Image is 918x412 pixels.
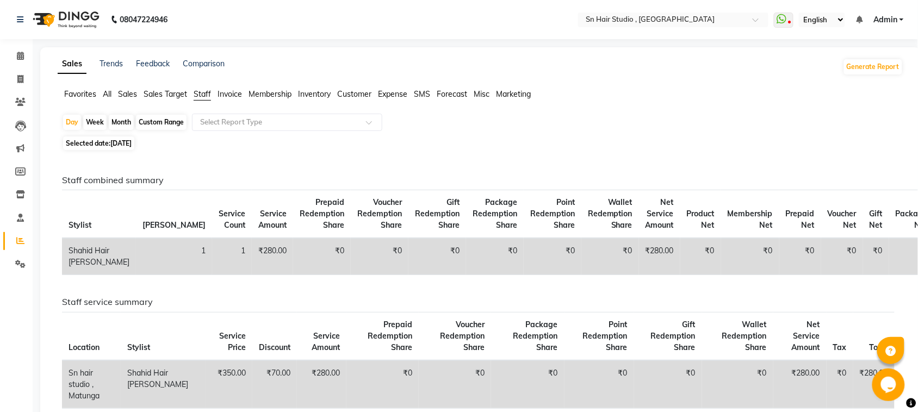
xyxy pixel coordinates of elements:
[142,220,206,230] span: [PERSON_NAME]
[828,209,857,230] span: Voucher Net
[58,54,86,74] a: Sales
[870,209,883,230] span: Gift Net
[651,320,696,352] span: Gift Redemption Share
[103,89,111,99] span: All
[408,238,466,275] td: ₹0
[414,89,430,99] span: SMS
[415,197,460,230] span: Gift Redemption Share
[127,342,150,352] span: Stylist
[312,331,340,352] span: Service Amount
[300,197,344,230] span: Prepaid Redemption Share
[722,320,767,352] span: Wallet Redemption Share
[680,238,721,275] td: ₹0
[64,89,96,99] span: Favorites
[473,197,517,230] span: Package Redemption Share
[491,360,565,409] td: ₹0
[252,360,297,409] td: ₹70.00
[212,238,252,275] td: 1
[206,360,252,409] td: ₹350.00
[588,197,632,230] span: Wallet Redemption Share
[833,342,847,352] span: Tax
[259,342,290,352] span: Discount
[786,209,815,230] span: Prepaid Net
[437,89,467,99] span: Forecast
[440,320,485,352] span: Voucher Redemption Share
[63,136,134,150] span: Selected date:
[474,89,489,99] span: Misc
[258,209,287,230] span: Service Amount
[779,238,821,275] td: ₹0
[194,89,211,99] span: Staff
[583,320,628,352] span: Point Redemption Share
[351,238,408,275] td: ₹0
[293,238,351,275] td: ₹0
[121,360,206,409] td: Shahid Hair [PERSON_NAME]
[581,238,639,275] td: ₹0
[513,320,558,352] span: Package Redemption Share
[870,342,888,352] span: Total
[827,360,853,409] td: ₹0
[853,360,895,409] td: ₹280.00
[218,89,242,99] span: Invoice
[524,238,581,275] td: ₹0
[109,115,134,130] div: Month
[120,4,168,35] b: 08047224946
[69,342,100,352] span: Location
[844,59,902,74] button: Generate Report
[62,238,136,275] td: Shahid Hair [PERSON_NAME]
[357,197,402,230] span: Voucher Redemption Share
[792,320,820,352] span: Net Service Amount
[639,238,680,275] td: ₹280.00
[110,139,132,147] span: [DATE]
[136,115,187,130] div: Custom Range
[62,297,895,307] h6: Staff service summary
[872,369,907,401] iframe: chat widget
[773,360,827,409] td: ₹280.00
[873,14,897,26] span: Admin
[249,89,291,99] span: Membership
[118,89,137,99] span: Sales
[728,209,773,230] span: Membership Net
[183,59,225,68] a: Comparison
[646,197,674,230] span: Net Service Amount
[419,360,491,409] td: ₹0
[63,115,81,130] div: Day
[337,89,371,99] span: Customer
[687,209,715,230] span: Product Net
[378,89,407,99] span: Expense
[219,331,246,352] span: Service Price
[28,4,102,35] img: logo
[721,238,779,275] td: ₹0
[565,360,634,409] td: ₹0
[530,197,575,230] span: Point Redemption Share
[346,360,419,409] td: ₹0
[136,59,170,68] a: Feedback
[368,320,412,352] span: Prepaid Redemption Share
[69,220,91,230] span: Stylist
[297,360,346,409] td: ₹280.00
[466,238,524,275] td: ₹0
[136,238,212,275] td: 1
[100,59,123,68] a: Trends
[821,238,863,275] td: ₹0
[702,360,773,409] td: ₹0
[219,209,245,230] span: Service Count
[298,89,331,99] span: Inventory
[144,89,187,99] span: Sales Target
[496,89,531,99] span: Marketing
[634,360,702,409] td: ₹0
[62,360,121,409] td: Sn hair studio , Matunga
[83,115,107,130] div: Week
[62,175,895,185] h6: Staff combined summary
[252,238,293,275] td: ₹280.00
[863,238,889,275] td: ₹0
